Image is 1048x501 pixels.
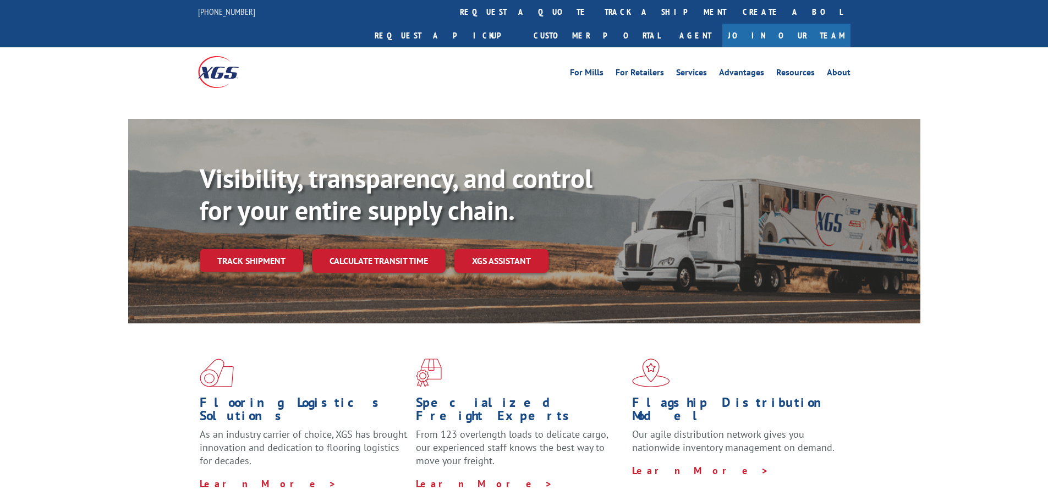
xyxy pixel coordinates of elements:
[632,359,670,387] img: xgs-icon-flagship-distribution-model-red
[776,68,815,80] a: Resources
[200,428,407,467] span: As an industry carrier of choice, XGS has brought innovation and dedication to flooring logistics...
[722,24,851,47] a: Join Our Team
[200,161,592,227] b: Visibility, transparency, and control for your entire supply chain.
[454,249,548,273] a: XGS ASSISTANT
[200,359,234,387] img: xgs-icon-total-supply-chain-intelligence-red
[616,68,664,80] a: For Retailers
[668,24,722,47] a: Agent
[570,68,603,80] a: For Mills
[366,24,525,47] a: Request a pickup
[416,359,442,387] img: xgs-icon-focused-on-flooring-red
[200,477,337,490] a: Learn More >
[719,68,764,80] a: Advantages
[416,396,624,428] h1: Specialized Freight Experts
[632,428,835,454] span: Our agile distribution network gives you nationwide inventory management on demand.
[827,68,851,80] a: About
[200,396,408,428] h1: Flooring Logistics Solutions
[632,464,769,477] a: Learn More >
[312,249,446,273] a: Calculate transit time
[416,477,553,490] a: Learn More >
[200,249,303,272] a: Track shipment
[632,396,840,428] h1: Flagship Distribution Model
[676,68,707,80] a: Services
[525,24,668,47] a: Customer Portal
[416,428,624,477] p: From 123 overlength loads to delicate cargo, our experienced staff knows the best way to move you...
[198,6,255,17] a: [PHONE_NUMBER]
